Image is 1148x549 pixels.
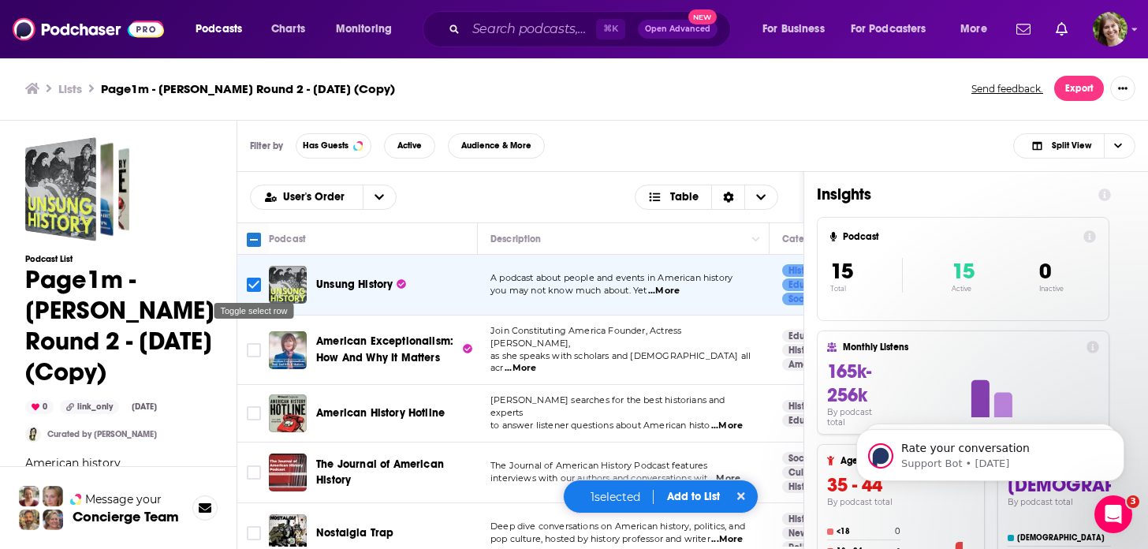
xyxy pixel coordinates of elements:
[25,427,41,443] img: poppyhat
[840,17,949,42] button: open menu
[827,360,871,407] span: 165k-256k
[782,400,825,413] a: History
[363,185,396,209] button: open menu
[490,472,707,484] span: interviews with our authors and conversations wit
[782,466,828,479] a: Culture
[316,405,445,421] a: American History Hotline
[782,358,871,371] a: American History
[1093,12,1127,47] span: Logged in as bellagibb
[1017,533,1108,543] h4: [DEMOGRAPHIC_DATA]
[670,192,699,203] span: Table
[247,278,261,292] span: Toggle select row
[490,533,710,544] span: pop culture, hosted by history professor and writer
[843,231,1077,242] h4: Podcast
[25,137,129,241] a: Page1m - Matt Davis Round 2 - Sept 30, 2025 (Copy)
[25,400,54,414] div: 0
[782,330,841,342] a: Education
[25,254,214,264] h3: Podcast List
[214,303,294,319] div: Toggle select row
[837,527,892,536] h4: <18
[184,17,263,42] button: open menu
[1127,495,1139,508] span: 3
[1039,258,1051,285] span: 0
[261,17,315,42] a: Charts
[269,266,307,304] img: Unsung History
[782,344,825,357] a: History
[250,140,283,151] h3: Filter by
[303,141,348,150] span: Has Guests
[247,526,261,540] span: Toggle select row
[1054,76,1104,101] button: Export
[43,486,63,506] img: Jules Profile
[316,526,393,540] span: Nostalgia Trap
[316,525,393,541] a: Nostalgia Trap
[316,334,453,364] span: American Exceptionalism: How And Why It Matters
[596,19,625,39] span: ⌘ K
[843,342,1079,353] h4: Monthly Listens
[247,465,261,480] span: Toggle select row
[269,454,307,491] img: The Journal of American History
[817,185,1086,204] h1: Insights
[269,394,307,432] a: American History Hotline
[1039,285,1064,293] p: Inactive
[461,141,531,150] span: Audience & More
[316,278,393,291] span: Unsung History
[196,18,242,40] span: Podcasts
[1010,16,1037,43] a: Show notifications dropdown
[490,521,745,532] span: Deep dive conversations on American history, politics, and
[960,18,987,40] span: More
[952,258,975,285] span: 15
[490,420,710,431] span: to answer listener questions about American histo
[830,285,902,293] p: Total
[751,17,844,42] button: open menu
[47,429,157,439] a: Curated by [PERSON_NAME]
[967,82,1048,95] button: Send feedback.
[952,285,975,293] p: Active
[895,526,900,536] h4: 0
[1094,495,1132,533] iframe: Intercom live chat
[782,513,825,525] a: History
[782,230,831,248] div: Categories
[316,406,445,420] span: American History Hotline
[827,497,974,507] h4: By podcast total
[688,9,717,24] span: New
[747,230,766,248] button: Column Actions
[490,285,647,296] span: you may not know much about. Yet
[490,460,707,471] span: The Journal of American History Podcast features
[949,17,1007,42] button: open menu
[250,185,397,210] h2: Choose List sort
[269,230,306,248] div: Podcast
[247,343,261,357] span: Toggle select row
[271,18,305,40] span: Charts
[384,133,435,159] button: Active
[635,185,779,210] button: Choose View
[58,81,82,96] a: Lists
[762,18,825,40] span: For Business
[645,25,710,33] span: Open Advanced
[833,396,1148,506] iframe: Intercom notifications message
[85,491,162,507] span: Message your
[316,277,406,293] a: Unsung History
[296,133,371,159] button: Has Guests
[1110,76,1135,101] button: Show More Button
[466,17,596,42] input: Search podcasts, credits, & more...
[490,272,732,283] span: A podcast about people and events in American history
[490,394,725,418] span: [PERSON_NAME] searches for the best historians and experts
[269,331,307,369] img: American Exceptionalism: How And Why It Matters
[336,18,392,40] span: Monitoring
[13,14,164,44] img: Podchaser - Follow, Share and Rate Podcasts
[782,414,841,427] a: Education
[247,406,261,420] span: Toggle select row
[851,18,926,40] span: For Podcasters
[397,141,422,150] span: Active
[125,401,163,413] div: [DATE]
